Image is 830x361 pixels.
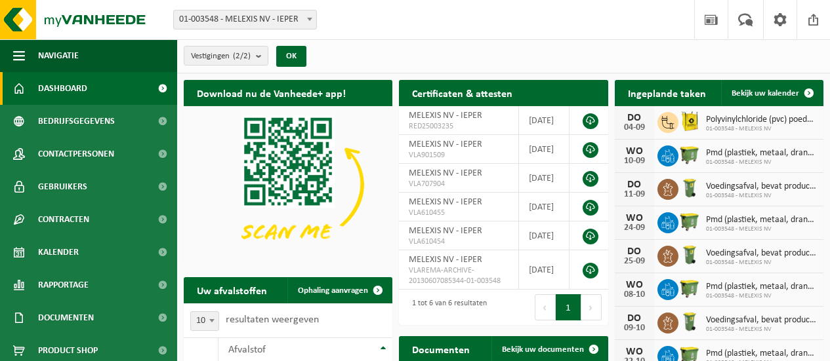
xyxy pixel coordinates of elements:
span: VLA707904 [409,179,508,189]
span: Voedingsafval, bevat producten van dierlijke oorsprong, onverpakt, categorie 3 [706,181,817,192]
td: [DATE] [519,135,570,164]
span: 01-003548 - MELEXIS NV [706,125,817,133]
span: 01-003548 - MELEXIS NV - IEPER [174,10,316,29]
span: MELEXIS NV - IEPER [409,255,482,265]
span: Kalender [38,236,79,269]
span: Dashboard [38,72,87,105]
div: DO [621,113,648,123]
span: Pmd (plastiek, metaal, drankkartons) (bedrijven) [706,148,817,159]
div: WO [621,213,648,223]
img: Download de VHEPlus App [184,106,392,263]
span: Bekijk uw documenten [502,345,584,354]
span: 01-003548 - MELEXIS NV [706,192,817,200]
td: [DATE] [519,193,570,221]
div: 10-09 [621,157,648,166]
button: Vestigingen(2/2) [184,46,268,66]
span: Ophaling aanvragen [298,286,368,295]
span: Voedingsafval, bevat producten van dierlijke oorsprong, onverpakt, categorie 3 [706,248,817,259]
div: 1 tot 6 van 6 resultaten [405,293,487,322]
div: 04-09 [621,123,648,132]
img: WB-0140-HPE-GN-50 [678,311,701,333]
span: 10 [191,312,218,330]
div: DO [621,313,648,324]
span: 01-003548 - MELEXIS NV [706,225,817,233]
span: VLAREMA-ARCHIVE-20130607085344-01-003548 [409,265,508,286]
button: Next [581,294,602,320]
h2: Download nu de Vanheede+ app! [184,80,359,105]
span: MELEXIS NV - IEPER [409,111,482,121]
span: Documenten [38,301,94,334]
span: Pmd (plastiek, metaal, drankkartons) (bedrijven) [706,215,817,225]
button: OK [276,46,306,67]
div: 11-09 [621,190,648,199]
img: WB-1100-HPE-GN-50 [678,277,701,299]
span: Polyvinylchloride (pvc) poeder en maalgoed [706,115,817,125]
span: Navigatie [38,39,79,72]
span: RED25003235 [409,121,508,132]
span: 10 [190,311,219,331]
div: WO [621,146,648,157]
td: [DATE] [519,164,570,193]
div: DO [621,180,648,190]
span: 01-003548 - MELEXIS NV [706,292,817,300]
span: Rapportage [38,269,89,301]
span: MELEXIS NV - IEPER [409,226,482,236]
a: Bekijk uw kalender [721,80,822,106]
h2: Certificaten & attesten [399,80,526,105]
span: Voedingsafval, bevat producten van dierlijke oorsprong, onverpakt, categorie 3 [706,315,817,326]
td: [DATE] [519,221,570,250]
count: (2/2) [233,52,251,60]
span: VLA610454 [409,237,508,247]
h2: Uw afvalstoffen [184,277,280,303]
span: Contactpersonen [38,138,114,170]
span: 01-003548 - MELEXIS NV [706,259,817,267]
span: Gebruikers [38,170,87,203]
div: 25-09 [621,257,648,266]
button: Previous [535,294,556,320]
span: Bekijk uw kalender [732,89,799,98]
span: Bedrijfsgegevens [38,105,115,138]
div: WO [621,347,648,357]
img: WB-1100-HPE-GN-50 [678,143,701,166]
td: [DATE] [519,250,570,290]
div: DO [621,246,648,257]
span: VLA901509 [409,150,508,161]
span: MELEXIS NV - IEPER [409,197,482,207]
span: Contracten [38,203,89,236]
div: 24-09 [621,223,648,233]
span: 01-003548 - MELEXIS NV [706,326,817,333]
span: Pmd (plastiek, metaal, drankkartons) (bedrijven) [706,349,817,359]
div: 09-10 [621,324,648,333]
h2: Ingeplande taken [615,80,719,105]
div: 08-10 [621,290,648,299]
img: LP-BB-01000-PPR-11 [678,110,701,132]
label: resultaten weergeven [226,314,319,325]
span: MELEXIS NV - IEPER [409,168,482,178]
div: WO [621,280,648,290]
span: VLA610455 [409,208,508,218]
span: Vestigingen [191,47,251,66]
a: Ophaling aanvragen [287,277,391,303]
span: 01-003548 - MELEXIS NV [706,159,817,166]
span: 01-003548 - MELEXIS NV - IEPER [173,10,317,29]
img: WB-0140-HPE-GN-50 [678,244,701,266]
span: MELEXIS NV - IEPER [409,140,482,149]
span: Pmd (plastiek, metaal, drankkartons) (bedrijven) [706,282,817,292]
img: WB-0140-HPE-GN-50 [678,177,701,199]
button: 1 [556,294,581,320]
span: Afvalstof [228,345,266,355]
img: WB-1100-HPE-GN-50 [678,210,701,233]
td: [DATE] [519,106,570,135]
